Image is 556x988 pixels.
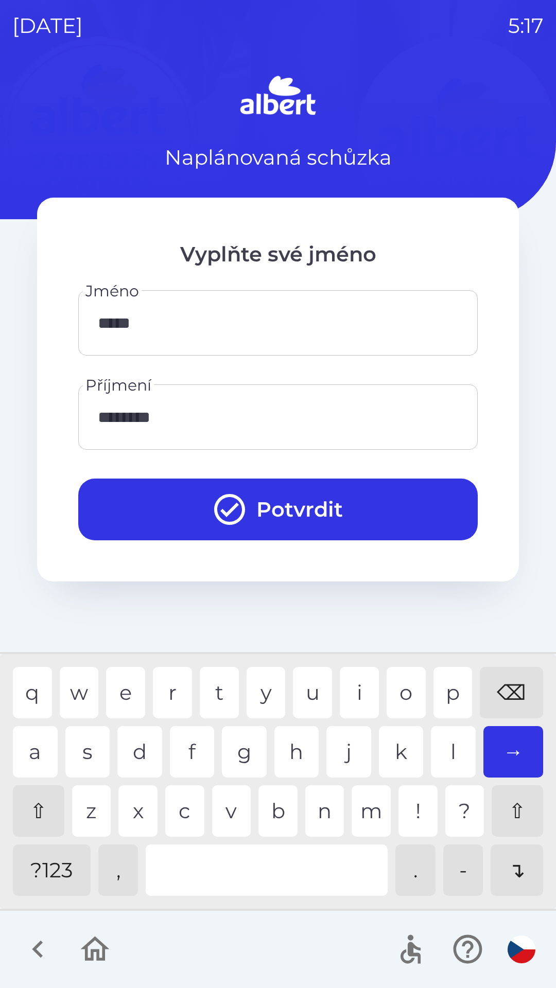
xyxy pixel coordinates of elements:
label: Příjmení [85,374,151,396]
label: Jméno [85,280,139,302]
img: cs flag [508,936,535,963]
p: Vyplňte své jméno [78,239,478,270]
img: Logo [37,72,519,121]
button: Potvrdit [78,479,478,540]
p: [DATE] [12,10,83,41]
p: 5:17 [508,10,544,41]
p: Naplánovaná schůzka [165,142,392,173]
